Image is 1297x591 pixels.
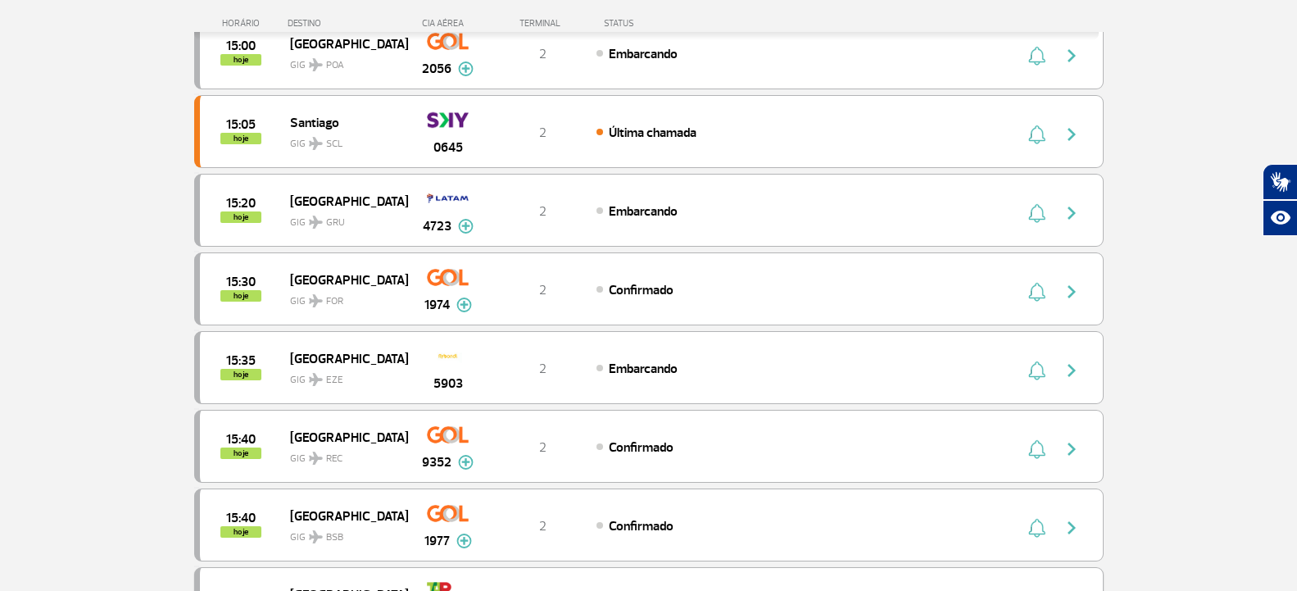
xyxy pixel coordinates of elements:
span: 1974 [424,295,450,315]
span: [GEOGRAPHIC_DATA] [290,190,395,211]
span: EZE [326,373,343,388]
img: destiny_airplane.svg [309,530,323,543]
span: [GEOGRAPHIC_DATA] [290,269,395,290]
span: hoje [220,133,261,144]
span: 2056 [422,59,451,79]
span: 2025-09-29 15:20:00 [226,198,256,209]
span: 2025-09-29 15:05:00 [226,119,256,130]
span: POA [326,58,344,73]
div: STATUS [596,18,729,29]
span: 2025-09-29 15:00:00 [226,40,256,52]
img: destiny_airplane.svg [309,373,323,386]
span: Embarcando [609,46,678,62]
span: 1977 [424,531,450,551]
span: GIG [290,207,395,230]
img: seta-direita-painel-voo.svg [1062,46,1082,66]
div: CIA AÉREA [407,18,489,29]
img: sino-painel-voo.svg [1028,518,1045,538]
img: destiny_airplane.svg [309,452,323,465]
span: 2025-09-29 15:40:00 [226,512,256,524]
span: GIG [290,521,395,545]
button: Abrir recursos assistivos. [1263,200,1297,236]
img: mais-info-painel-voo.svg [458,455,474,470]
span: hoje [220,290,261,302]
span: BSB [326,530,343,545]
span: hoje [220,448,261,459]
span: hoje [220,369,261,380]
span: REC [326,452,342,466]
img: seta-direita-painel-voo.svg [1062,518,1082,538]
span: 5903 [433,374,463,393]
div: HORÁRIO [199,18,288,29]
span: 0645 [433,138,463,157]
span: GIG [290,443,395,466]
img: destiny_airplane.svg [309,137,323,150]
span: 2 [539,282,546,298]
span: 2 [539,439,546,456]
span: hoje [220,526,261,538]
span: GIG [290,49,395,73]
span: 2 [539,46,546,62]
span: Confirmado [609,439,673,456]
span: [GEOGRAPHIC_DATA] [290,33,395,54]
span: hoje [220,211,261,223]
span: 2025-09-29 15:30:00 [226,276,256,288]
span: 2 [539,518,546,534]
span: Última chamada [609,125,696,141]
div: TERMINAL [489,18,596,29]
span: Embarcando [609,203,678,220]
img: sino-painel-voo.svg [1028,439,1045,459]
span: 2 [539,125,546,141]
span: [GEOGRAPHIC_DATA] [290,505,395,526]
div: Plugin de acessibilidade da Hand Talk. [1263,164,1297,236]
span: GIG [290,128,395,152]
img: sino-painel-voo.svg [1028,46,1045,66]
img: seta-direita-painel-voo.svg [1062,282,1082,302]
span: Embarcando [609,361,678,377]
button: Abrir tradutor de língua de sinais. [1263,164,1297,200]
span: 9352 [422,452,451,472]
span: [GEOGRAPHIC_DATA] [290,348,395,369]
span: GIG [290,285,395,309]
span: 4723 [423,216,451,236]
span: 2 [539,203,546,220]
div: DESTINO [288,18,407,29]
span: Santiago [290,111,395,133]
img: sino-painel-voo.svg [1028,125,1045,144]
img: mais-info-painel-voo.svg [458,219,474,234]
img: seta-direita-painel-voo.svg [1062,361,1082,380]
img: destiny_airplane.svg [309,294,323,307]
span: [GEOGRAPHIC_DATA] [290,426,395,448]
span: Confirmado [609,518,673,534]
img: destiny_airplane.svg [309,216,323,229]
span: Confirmado [609,282,673,298]
span: GRU [326,216,345,230]
img: mais-info-painel-voo.svg [456,298,472,312]
img: destiny_airplane.svg [309,58,323,71]
img: sino-painel-voo.svg [1028,282,1045,302]
img: seta-direita-painel-voo.svg [1062,203,1082,223]
span: SCL [326,137,342,152]
img: sino-painel-voo.svg [1028,361,1045,380]
img: seta-direita-painel-voo.svg [1062,439,1082,459]
span: FOR [326,294,343,309]
img: seta-direita-painel-voo.svg [1062,125,1082,144]
img: mais-info-painel-voo.svg [458,61,474,76]
span: 2 [539,361,546,377]
span: 2025-09-29 15:40:00 [226,434,256,445]
span: hoje [220,54,261,66]
img: sino-painel-voo.svg [1028,203,1045,223]
span: 2025-09-29 15:35:00 [226,355,256,366]
img: mais-info-painel-voo.svg [456,534,472,548]
span: GIG [290,364,395,388]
